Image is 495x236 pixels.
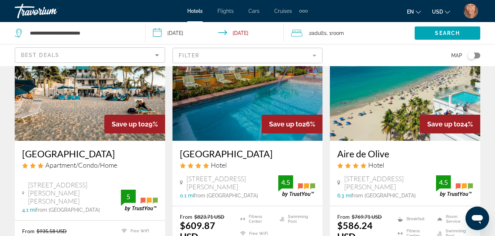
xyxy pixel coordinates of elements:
[407,6,421,17] button: Change language
[172,23,323,141] img: Hotel image
[278,175,315,197] img: trustyou-badge.svg
[180,193,194,199] span: 0.1 mi
[278,178,293,187] div: 4.5
[352,193,416,199] span: from [GEOGRAPHIC_DATA]
[432,9,443,15] span: USD
[394,214,433,225] li: Breakfast
[262,115,323,133] div: 26%
[299,5,308,17] button: Extra navigation items
[180,161,316,169] div: 4 star Hotel
[112,120,145,128] span: Save up to
[463,4,478,18] img: Z
[436,175,473,197] img: trustyou-badge.svg
[344,175,436,191] span: [STREET_ADDRESS][PERSON_NAME]
[368,161,384,169] span: Hotel
[146,22,284,44] button: Check-in date: Oct 21, 2025 Check-out date: Oct 24, 2025
[104,115,165,133] div: 29%
[172,47,323,64] button: Filter
[36,207,100,213] span: from [GEOGRAPHIC_DATA]
[466,207,489,230] iframe: Button to launch messaging window
[248,8,259,14] a: Cars
[269,120,302,128] span: Save up to
[337,161,473,169] div: 4 star Hotel
[311,30,327,36] span: Adults
[330,23,480,141] img: Hotel image
[180,214,192,220] span: From
[276,214,316,225] li: Swimming Pool
[211,161,227,169] span: Hotel
[21,51,159,60] mat-select: Sort by
[22,228,35,234] span: From
[45,161,117,169] span: Apartment/Condo/Home
[15,23,165,141] img: Hotel image
[433,214,473,225] li: Room Service
[118,228,158,234] li: Free WiFi
[217,8,234,14] a: Flights
[352,214,382,220] del: $769.71 USD
[187,175,278,191] span: [STREET_ADDRESS][PERSON_NAME]
[432,6,450,17] button: Change currency
[337,148,473,159] a: Aire de Olive
[22,161,158,169] div: 3 star Apartment
[121,192,136,201] div: 5
[436,178,451,187] div: 4.5
[36,228,67,234] del: $935.58 USD
[284,22,415,44] button: Travelers: 2 adults, 0 children
[427,120,460,128] span: Save up to
[15,1,88,21] a: Travorium
[337,193,352,199] span: 6.3 mi
[337,214,350,220] span: From
[327,28,344,38] span: , 1
[451,50,462,61] span: Map
[435,30,460,36] span: Search
[194,193,258,199] span: from [GEOGRAPHIC_DATA]
[180,148,316,159] a: [GEOGRAPHIC_DATA]
[461,3,480,19] button: User Menu
[331,30,344,36] span: Room
[237,214,276,225] li: Fitness Center
[22,207,36,213] span: 4.1 mi
[28,181,121,205] span: [STREET_ADDRESS][PERSON_NAME][PERSON_NAME]
[21,52,59,58] span: Best Deals
[274,8,292,14] a: Cruises
[407,9,414,15] span: en
[22,148,158,159] a: [GEOGRAPHIC_DATA]
[187,8,203,14] a: Hotels
[462,52,480,59] button: Toggle map
[194,214,224,220] del: $823.71 USD
[121,190,158,211] img: trustyou-badge.svg
[415,26,480,40] button: Search
[420,115,480,133] div: 24%
[309,28,327,38] span: 2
